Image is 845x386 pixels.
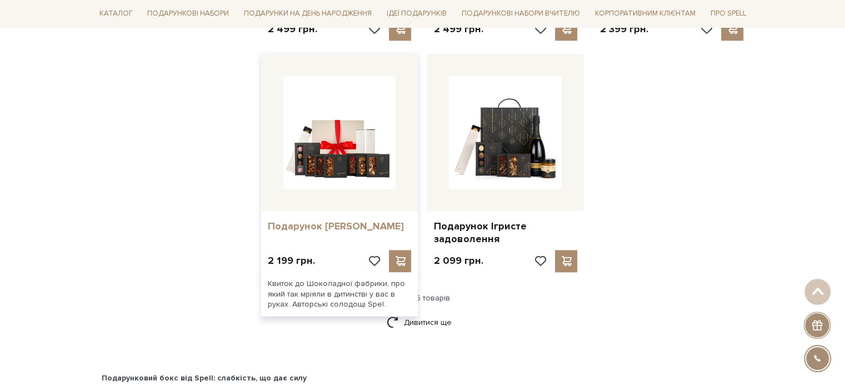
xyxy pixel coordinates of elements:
[268,220,412,233] a: Подарунок [PERSON_NAME]
[433,220,577,246] a: Подарунок Ігристе задоволення
[387,313,459,332] a: Дивитися ще
[143,6,233,23] a: Подарункові набори
[433,23,483,36] p: 2 499 грн.
[457,4,584,23] a: Подарункові набори Вчителю
[382,6,451,23] a: Ідеї подарунків
[706,6,750,23] a: Про Spell
[91,293,755,303] div: 16 з 75 товарів
[239,6,376,23] a: Подарунки на День народження
[591,6,700,23] a: Корпоративним клієнтам
[268,254,315,267] p: 2 199 грн.
[433,254,483,267] p: 2 099 грн.
[102,373,307,383] b: Подарунковий бокс від Spell: слабкість, що дає силу
[261,272,418,316] div: Квиток до Шоколадної фабрики, про який так мріяли в дитинстві у вас в руках. Авторські солодощі S...
[268,23,317,36] p: 2 499 грн.
[599,23,648,36] p: 2 399 грн.
[95,6,137,23] a: Каталог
